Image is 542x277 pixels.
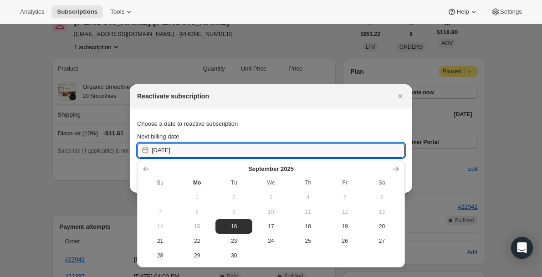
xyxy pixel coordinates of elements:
[252,234,289,248] button: Wednesday September 24 2025
[215,190,252,205] button: Tuesday September 2 2025
[137,116,405,132] div: Choose a date to reactive subscription
[20,8,44,15] span: Analytics
[293,237,323,245] span: 25
[51,5,103,18] button: Subscriptions
[290,205,327,219] button: Thursday September 11 2025
[327,234,363,248] button: Friday September 26 2025
[145,208,175,215] span: 7
[179,190,215,205] button: Monday September 1 2025
[293,223,323,230] span: 18
[182,223,212,230] span: 15
[363,234,400,248] button: Saturday September 27 2025
[290,190,327,205] button: Thursday September 4 2025
[389,163,402,175] button: Show next month, October 2025
[145,237,175,245] span: 21
[137,133,179,140] span: Next billing date
[327,219,363,234] button: Friday September 19 2025
[142,205,179,219] button: Sunday September 7 2025
[486,5,527,18] button: Settings
[394,90,407,103] button: Close
[442,5,483,18] button: Help
[363,190,400,205] button: Saturday September 6 2025
[215,248,252,263] button: Tuesday September 30 2025
[142,219,179,234] button: Sunday September 14 2025
[327,175,363,190] th: Friday
[511,237,533,259] div: Open Intercom Messenger
[215,234,252,248] button: Tuesday September 23 2025
[179,205,215,219] button: Monday September 8 2025
[293,179,323,186] span: Th
[142,234,179,248] button: Sunday September 21 2025
[330,194,360,201] span: 5
[290,219,327,234] button: Thursday September 18 2025
[219,179,249,186] span: Tu
[252,190,289,205] button: Wednesday September 3 2025
[456,8,469,15] span: Help
[182,208,212,215] span: 8
[110,8,124,15] span: Tools
[256,194,286,201] span: 3
[142,248,179,263] button: Sunday September 28 2025
[293,194,323,201] span: 4
[145,252,175,259] span: 28
[256,223,286,230] span: 17
[179,219,215,234] button: Today Monday September 15 2025
[256,208,286,215] span: 10
[105,5,139,18] button: Tools
[367,194,397,201] span: 6
[145,179,175,186] span: Su
[330,237,360,245] span: 26
[256,179,286,186] span: We
[215,175,252,190] th: Tuesday
[140,163,153,175] button: Show previous month, August 2025
[15,5,50,18] button: Analytics
[137,92,209,101] h2: Reactivate subscription
[179,175,215,190] th: Monday
[252,219,289,234] button: Wednesday September 17 2025
[215,219,252,234] button: Tuesday September 16 2025
[327,205,363,219] button: Friday September 12 2025
[290,175,327,190] th: Thursday
[219,223,249,230] span: 16
[367,237,397,245] span: 27
[219,208,249,215] span: 9
[252,175,289,190] th: Wednesday
[293,208,323,215] span: 11
[219,252,249,259] span: 30
[363,175,400,190] th: Saturday
[215,205,252,219] button: Tuesday September 9 2025
[256,237,286,245] span: 24
[145,223,175,230] span: 14
[182,252,212,259] span: 29
[367,179,397,186] span: Sa
[367,223,397,230] span: 20
[363,219,400,234] button: Saturday September 20 2025
[179,234,215,248] button: Monday September 22 2025
[142,175,179,190] th: Sunday
[252,205,289,219] button: Wednesday September 10 2025
[330,223,360,230] span: 19
[330,179,360,186] span: Fr
[182,194,212,201] span: 1
[57,8,97,15] span: Subscriptions
[219,194,249,201] span: 2
[327,190,363,205] button: Friday September 5 2025
[182,237,212,245] span: 22
[500,8,522,15] span: Settings
[182,179,212,186] span: Mo
[219,237,249,245] span: 23
[330,208,360,215] span: 12
[367,208,397,215] span: 13
[290,234,327,248] button: Thursday September 25 2025
[363,205,400,219] button: Saturday September 13 2025
[179,248,215,263] button: Monday September 29 2025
